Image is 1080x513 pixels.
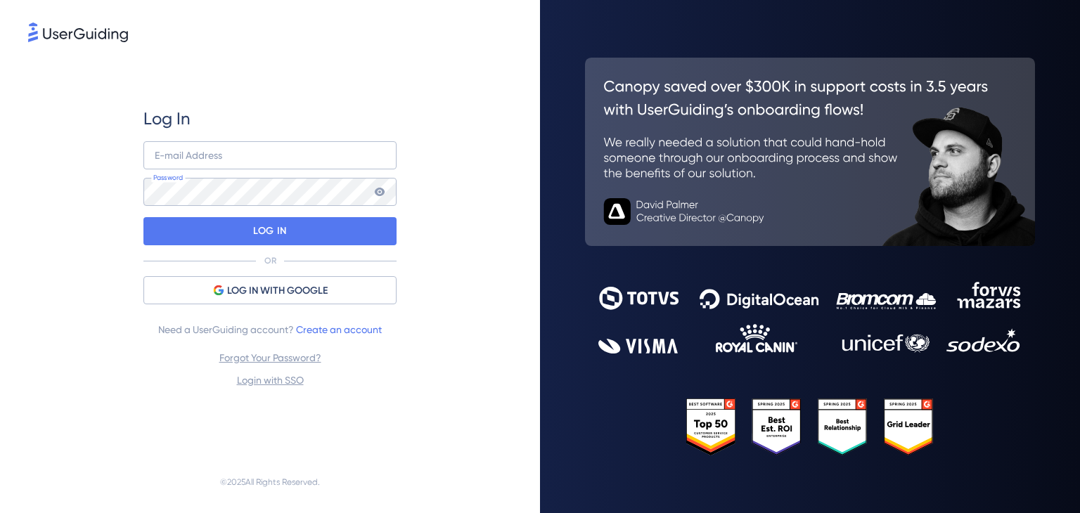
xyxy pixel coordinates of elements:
a: Create an account [296,324,382,335]
a: Login with SSO [237,375,304,386]
span: Log In [143,108,191,130]
span: LOG IN WITH GOOGLE [227,283,328,299]
input: example@company.com [143,141,397,169]
img: 8faab4ba6bc7696a72372aa768b0286c.svg [28,22,128,42]
span: Need a UserGuiding account? [158,321,382,338]
p: OR [264,255,276,266]
p: LOG IN [253,220,286,242]
span: © 2025 All Rights Reserved. [220,474,320,491]
img: 25303e33045975176eb484905ab012ff.svg [686,398,934,455]
a: Forgot Your Password? [219,352,321,363]
img: 9302ce2ac39453076f5bc0f2f2ca889b.svg [598,282,1022,353]
img: 26c0aa7c25a843aed4baddd2b5e0fa68.svg [585,58,1035,246]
